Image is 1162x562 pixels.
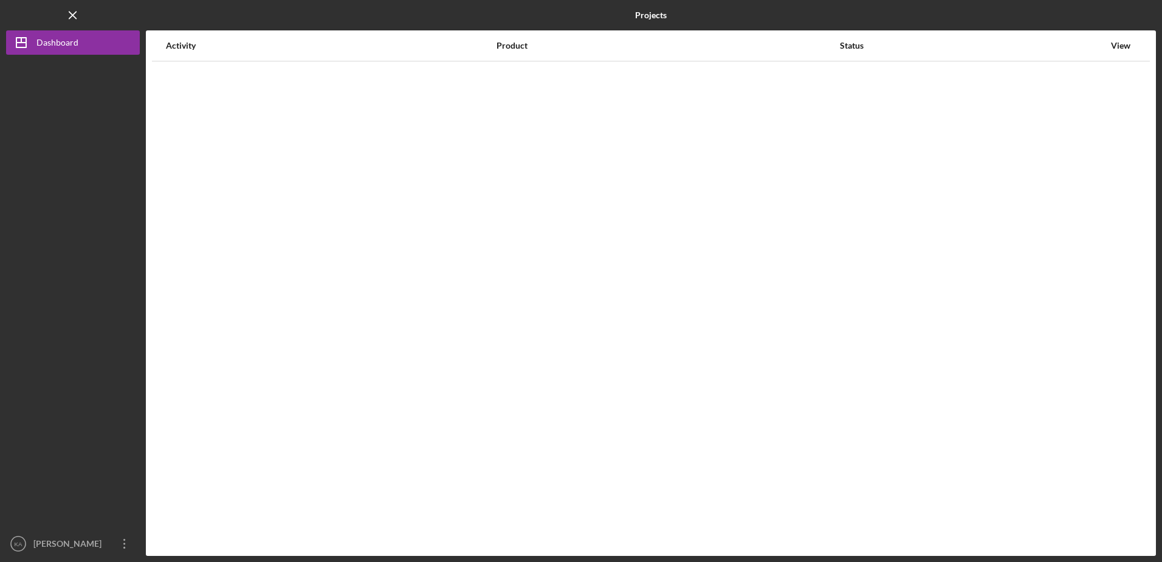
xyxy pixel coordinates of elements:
[840,41,1104,50] div: Status
[15,541,22,547] text: KA
[635,10,667,20] b: Projects
[1105,41,1136,50] div: View
[6,30,140,55] button: Dashboard
[36,30,78,58] div: Dashboard
[6,532,140,556] button: KA[PERSON_NAME]
[497,41,839,50] div: Product
[30,532,109,559] div: [PERSON_NAME]
[166,41,495,50] div: Activity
